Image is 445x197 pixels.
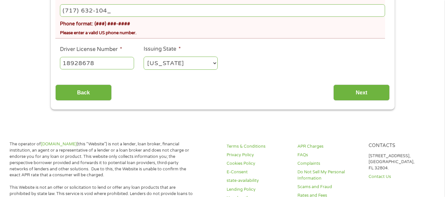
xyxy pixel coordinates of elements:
[369,143,431,149] h4: Contacts
[297,160,360,167] a: Complaints
[297,143,360,150] a: APR Charges
[144,46,181,53] label: Issuing State
[369,153,431,172] p: [STREET_ADDRESS], [GEOGRAPHIC_DATA], FL 32804.
[60,18,385,28] div: Phone format: (###) ###-####
[10,141,193,178] p: The operator of (this “Website”) is not a lender, loan broker, financial institution, an agent or...
[60,27,385,36] div: Please enter a valid US phone number.
[227,169,290,175] a: E-Consent
[297,169,360,182] a: Do Not Sell My Personal Information
[297,184,360,190] a: Scams and Fraud
[227,143,290,150] a: Terms & Conditions
[55,85,112,101] input: Back
[60,4,385,17] input: (541) 754-3010
[41,141,77,147] a: [DOMAIN_NAME]
[297,152,360,158] a: FAQs
[369,174,431,180] a: Contact Us
[60,46,122,53] label: Driver License Number
[227,178,290,184] a: state-availability
[227,160,290,167] a: Cookies Policy
[227,152,290,158] a: Privacy Policy
[227,186,290,193] a: Lending Policy
[333,85,390,101] input: Next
